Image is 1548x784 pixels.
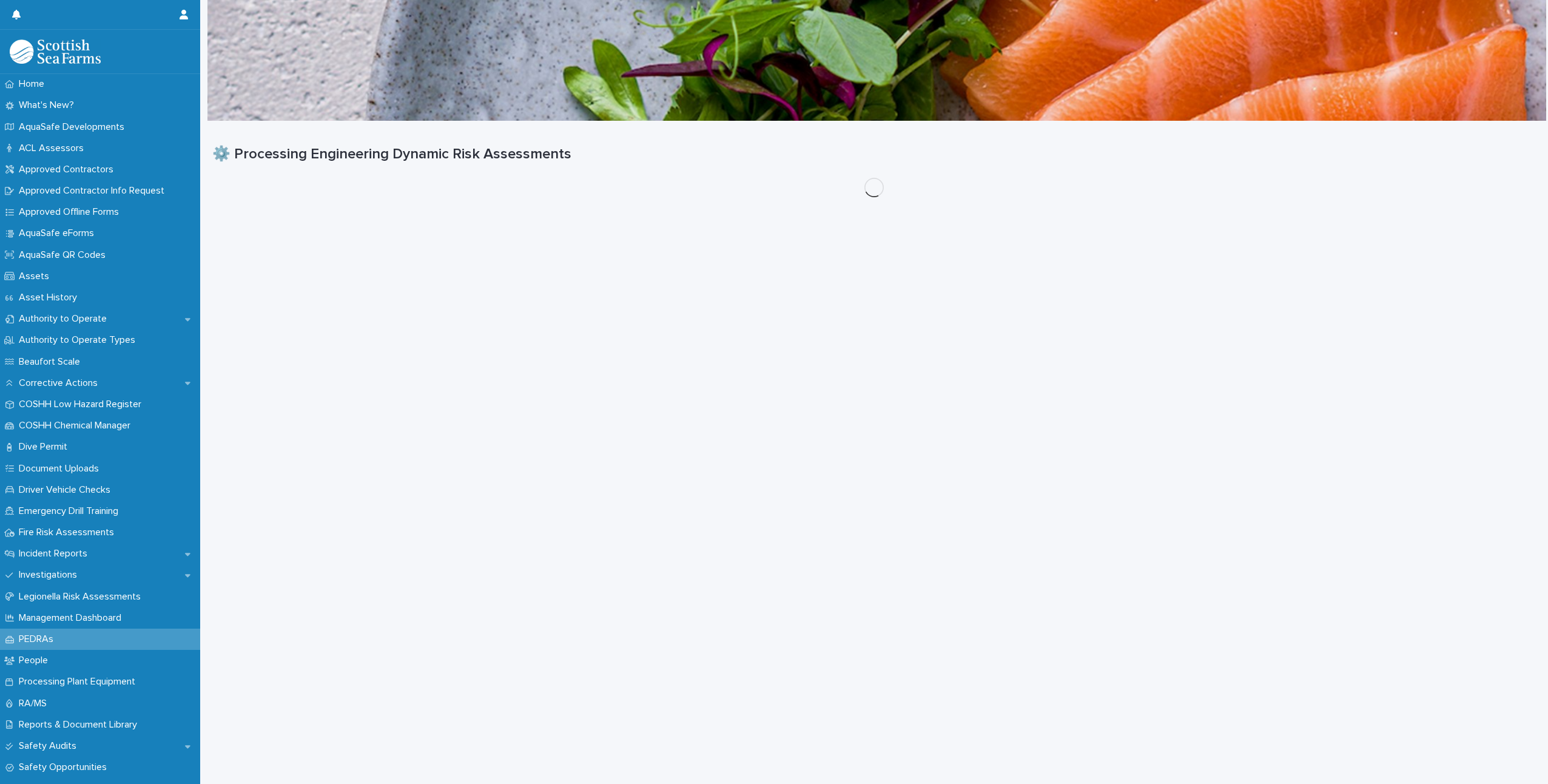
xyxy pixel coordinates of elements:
p: Management Dashboard [14,612,131,624]
p: Approved Contractor Info Request [14,185,174,197]
p: AquaSafe eForms [14,228,104,239]
p: Home [14,78,54,90]
p: Authority to Operate [14,313,116,325]
p: ACL Assessors [14,143,93,154]
p: Driver Vehicle Checks [14,484,120,496]
p: Beaufort Scale [14,356,90,368]
p: Processing Plant Equipment [14,676,145,688]
p: Assets [14,271,59,282]
p: Incident Reports [14,548,97,559]
p: Authority to Operate Types [14,334,145,346]
p: PEDRAs [14,634,63,645]
h1: ⚙️ Processing Engineering Dynamic Risk Assessments [212,146,1536,163]
p: RA/MS [14,698,56,709]
p: AquaSafe QR Codes [14,249,115,261]
p: Fire Risk Assessments [14,527,124,538]
p: AquaSafe Developments [14,121,134,133]
p: Investigations [14,569,87,581]
img: bPIBxiqnSb2ggTQWdOVV [10,39,101,64]
p: Corrective Actions [14,377,107,389]
p: COSHH Chemical Manager [14,420,140,431]
p: Approved Contractors [14,164,123,175]
p: COSHH Low Hazard Register [14,399,151,410]
p: Document Uploads [14,463,109,475]
p: Asset History [14,292,87,303]
p: Safety Opportunities [14,762,116,773]
p: Legionella Risk Assessments [14,591,150,603]
p: People [14,655,58,666]
p: Dive Permit [14,441,77,453]
p: Emergency Drill Training [14,505,128,517]
p: Approved Offline Forms [14,206,129,218]
p: What's New? [14,100,84,111]
p: Reports & Document Library [14,719,147,731]
p: Safety Audits [14,740,86,752]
